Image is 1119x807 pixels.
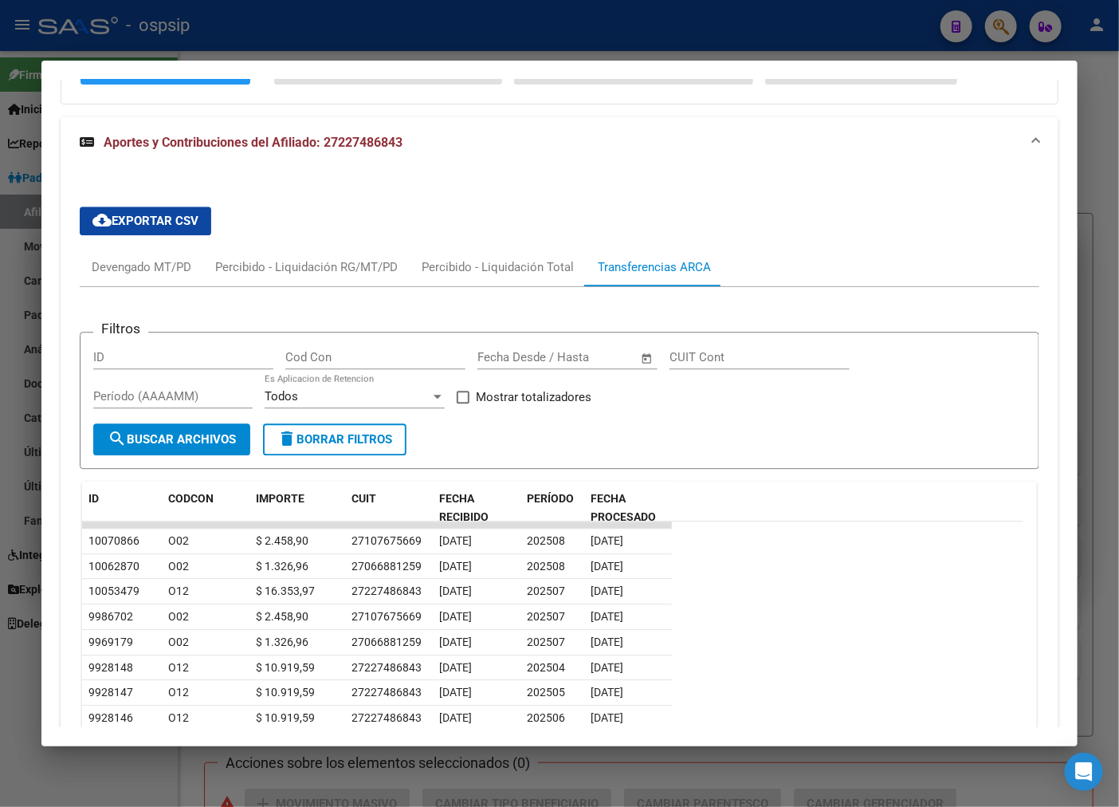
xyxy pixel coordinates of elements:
span: 202507 [527,610,565,623]
span: O12 [168,686,189,699]
span: Exportar CSV [92,214,198,228]
span: 202508 [527,560,565,573]
div: 27227486843 [351,582,422,600]
span: [DATE] [439,711,472,724]
mat-icon: search [108,429,127,448]
span: $ 1.326,96 [256,560,308,573]
span: [DATE] [439,610,472,623]
span: 10070866 [88,534,139,547]
button: Exportar CSV [80,207,211,235]
span: PERÍODO [527,492,574,505]
div: 27227486843 [351,683,422,702]
span: O02 [168,636,189,648]
datatable-header-cell: FECHA RECIBIDO [433,482,520,534]
span: IMPORTE [256,492,304,505]
div: Transferencias ARCA [598,258,711,276]
span: $ 1.326,96 [256,636,308,648]
span: Borrar Filtros [277,432,392,447]
span: O12 [168,711,189,724]
span: 9969179 [88,636,133,648]
span: 9928147 [88,686,133,699]
span: [DATE] [591,560,623,573]
span: [DATE] [591,610,623,623]
span: [DATE] [591,711,623,724]
datatable-header-cell: CUIT [345,482,433,534]
div: 27066881259 [351,557,422,576]
span: Mostrar totalizadores [476,388,591,407]
span: ID [88,492,99,505]
span: FECHA RECIBIDO [439,492,489,523]
mat-icon: cloud_download [92,211,112,230]
span: [DATE] [439,560,472,573]
div: 27107675669 [351,608,422,626]
input: Fecha fin [556,350,634,364]
span: O02 [168,534,189,547]
div: 27227486843 [351,659,422,677]
span: [DATE] [591,661,623,674]
span: CUIT [351,492,376,505]
span: 202507 [527,636,565,648]
div: Percibido - Liquidación Total [422,258,574,276]
span: 9986702 [88,610,133,623]
div: 27227486843 [351,709,422,727]
span: [DATE] [591,686,623,699]
button: Open calendar [638,349,657,368]
span: 10053479 [88,585,139,597]
datatable-header-cell: PERÍODO [520,482,584,534]
span: [DATE] [591,636,623,648]
span: [DATE] [591,534,623,547]
span: $ 10.919,59 [256,661,315,674]
datatable-header-cell: CODCON [162,482,218,534]
span: 9928148 [88,661,133,674]
span: 202504 [527,661,565,674]
span: CODCON [168,492,214,505]
span: FECHA PROCESADO [591,492,656,523]
datatable-header-cell: FECHA PROCESADO [584,482,672,534]
span: O12 [168,585,189,597]
div: 27107675669 [351,532,422,550]
div: Open Intercom Messenger [1065,753,1103,791]
span: [DATE] [439,661,472,674]
span: [DATE] [439,636,472,648]
span: $ 10.919,59 [256,686,315,699]
span: $ 2.458,90 [256,610,308,623]
span: Todos [265,389,298,403]
span: Aportes y Contribuciones del Afiliado: 27227486843 [104,135,402,150]
span: 202508 [527,534,565,547]
span: O12 [168,661,189,674]
span: [DATE] [591,585,623,597]
span: 9928146 [88,711,133,724]
span: [DATE] [439,686,472,699]
div: 27066881259 [351,633,422,652]
span: $ 16.353,97 [256,585,315,597]
mat-icon: delete [277,429,296,448]
span: 202507 [527,585,565,597]
mat-expansion-panel-header: Aportes y Contribuciones del Afiliado: 27227486843 [61,117,1058,168]
div: Devengado MT/PD [92,258,191,276]
datatable-header-cell: ID [82,482,162,534]
button: Borrar Filtros [263,423,406,455]
h3: Filtros [93,320,148,337]
div: Percibido - Liquidación RG/MT/PD [215,258,398,276]
input: Fecha inicio [477,350,542,364]
span: 202506 [527,711,565,724]
span: 10062870 [88,560,139,573]
span: O02 [168,610,189,623]
span: O02 [168,560,189,573]
datatable-header-cell: IMPORTE [249,482,345,534]
button: Buscar Archivos [93,423,250,455]
span: [DATE] [439,585,472,597]
span: [DATE] [439,534,472,547]
span: $ 10.919,59 [256,711,315,724]
span: $ 2.458,90 [256,534,308,547]
span: 202505 [527,686,565,699]
span: Buscar Archivos [108,432,236,447]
